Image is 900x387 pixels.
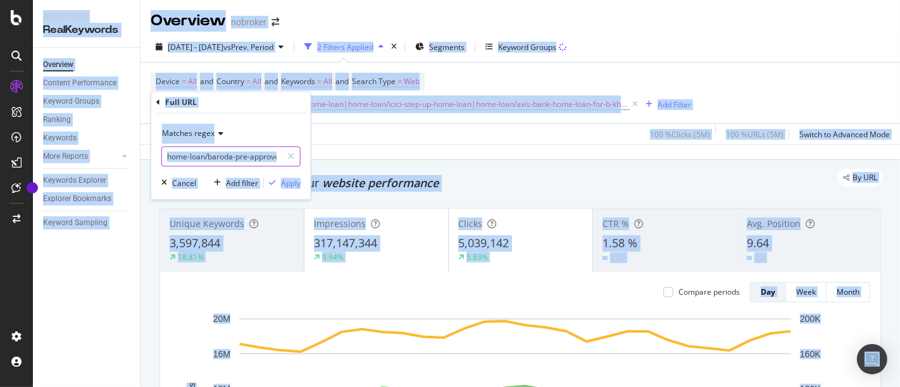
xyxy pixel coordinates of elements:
[281,76,315,87] span: Keywords
[213,314,230,324] text: 20M
[281,178,301,188] div: Apply
[231,16,266,28] div: nobroker
[43,23,130,37] div: RealKeywords
[43,113,131,126] a: Ranking
[246,76,251,87] span: =
[747,256,752,260] img: Equal
[650,129,710,140] div: 100 % Clicks ( 5M )
[458,235,509,250] span: 5,039,142
[794,124,890,144] button: Switch to Advanced Mode
[213,349,230,359] text: 16M
[178,252,204,262] div: 18.81%
[678,286,740,297] div: Compare periods
[314,218,366,230] span: Impressions
[800,349,821,359] text: 160K
[264,177,301,190] button: Apply
[43,192,111,206] div: Explorer Bookmarks
[323,73,332,90] span: All
[43,58,131,71] a: Overview
[317,76,322,87] span: =
[188,73,197,90] span: All
[314,235,377,250] span: 317,147,344
[761,286,775,297] div: Day
[796,286,816,297] div: Week
[265,76,278,87] span: and
[223,42,273,52] span: vs Prev. Period
[43,216,108,230] div: Keyword Sampling
[43,77,131,90] a: Content Performance
[43,113,71,126] div: Ranking
[466,252,488,262] div: 5.83%
[317,42,373,52] div: 2 Filters Applied
[389,40,399,53] div: times
[170,218,244,230] span: Unique Keywords
[151,10,226,32] div: Overview
[853,174,877,181] span: By URL
[43,174,131,187] a: Keywords Explorer
[156,76,180,87] span: Device
[43,150,118,163] a: More Reports
[747,235,769,250] span: 9.64
[352,76,396,87] span: Search Type
[43,132,131,145] a: Keywords
[27,182,38,193] div: Tooltip anchor
[43,95,99,108] div: Keyword Groups
[610,252,625,263] div: 0.06
[404,73,420,90] span: Web
[641,97,691,112] button: Add Filter
[156,177,196,190] button: Cancel
[226,178,258,188] div: Add filter
[429,42,465,52] span: Segments
[322,252,344,262] div: 9.94%
[747,218,801,230] span: Avg. Position
[182,76,186,87] span: =
[754,252,765,263] div: 0.4
[200,76,213,87] span: and
[43,77,116,90] div: Content Performance
[43,95,131,108] a: Keyword Groups
[838,169,882,187] div: legacy label
[170,235,220,250] span: 3,597,844
[168,42,223,52] span: [DATE] - [DATE]
[786,282,827,302] button: Week
[480,37,572,57] button: Keyword Groups
[43,174,106,187] div: Keywords Explorer
[335,76,349,87] span: and
[272,18,279,27] div: arrow-right-arrow-left
[603,235,637,250] span: 1.58 %
[151,37,289,57] button: [DATE] - [DATE]vsPrev. Period
[187,95,630,113] span: home-loan/baroda-pre-approved-home-loan|home-loan/icici-step-up-home-loan|home-loan/axis-bank-hom...
[43,150,88,163] div: More Reports
[750,282,786,302] button: Day
[43,10,130,23] div: Analytics
[410,37,470,57] button: Segments
[172,178,196,188] div: Cancel
[857,344,887,374] div: Open Intercom Messenger
[43,216,131,230] a: Keyword Sampling
[458,218,482,230] span: Clicks
[216,76,244,87] span: Country
[299,37,389,57] button: 2 Filters Applied
[43,192,131,206] a: Explorer Bookmarks
[43,58,73,71] div: Overview
[726,129,784,140] div: 100 % URLs ( 5M )
[827,282,870,302] button: Month
[603,256,608,260] img: Equal
[837,286,859,297] div: Month
[165,97,197,107] div: Full URL
[603,218,629,230] span: CTR %
[799,129,890,140] div: Switch to Advanced Mode
[209,177,258,190] button: Add filter
[397,76,402,87] span: =
[43,132,77,145] div: Keywords
[498,42,556,52] div: Keyword Groups
[253,73,261,90] span: All
[658,99,691,110] div: Add Filter
[800,314,821,324] text: 200K
[162,128,215,139] span: Matches regex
